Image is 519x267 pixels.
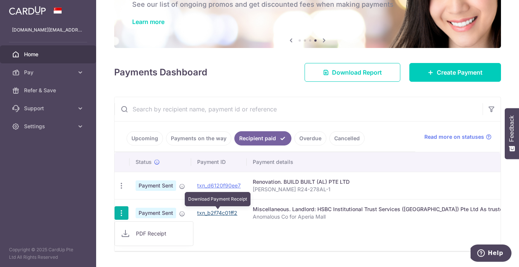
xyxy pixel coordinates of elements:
[332,68,382,77] span: Download Report
[136,180,176,191] span: Payment Sent
[294,131,326,145] a: Overdue
[136,158,152,166] span: Status
[114,66,207,79] h4: Payments Dashboard
[132,18,164,25] a: Learn more
[166,131,231,145] a: Payments on the way
[234,131,291,145] a: Recipient paid
[24,51,74,58] span: Home
[424,133,492,141] a: Read more on statuses
[197,210,237,216] a: txn_b2f74c01ff2
[305,63,400,82] a: Download Report
[437,68,483,77] span: Create Payment
[191,152,247,172] th: Payment ID
[329,131,365,145] a: Cancelled
[505,108,519,159] button: Feedback - Show survey
[409,63,501,82] a: Create Payment
[424,133,484,141] span: Read more on statuses
[471,244,511,263] iframe: Opens a widget where you can find more information
[24,87,74,94] span: Refer & Save
[508,115,515,142] span: Feedback
[185,192,250,206] div: Download Payment Receipt
[197,182,241,189] a: txn_d6120f90ee7
[24,105,74,112] span: Support
[24,69,74,76] span: Pay
[115,97,483,121] input: Search by recipient name, payment id or reference
[127,131,163,145] a: Upcoming
[12,26,84,34] p: [DOMAIN_NAME][EMAIL_ADDRESS][DOMAIN_NAME]
[24,123,74,130] span: Settings
[136,208,176,218] span: Payment Sent
[9,6,46,15] img: CardUp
